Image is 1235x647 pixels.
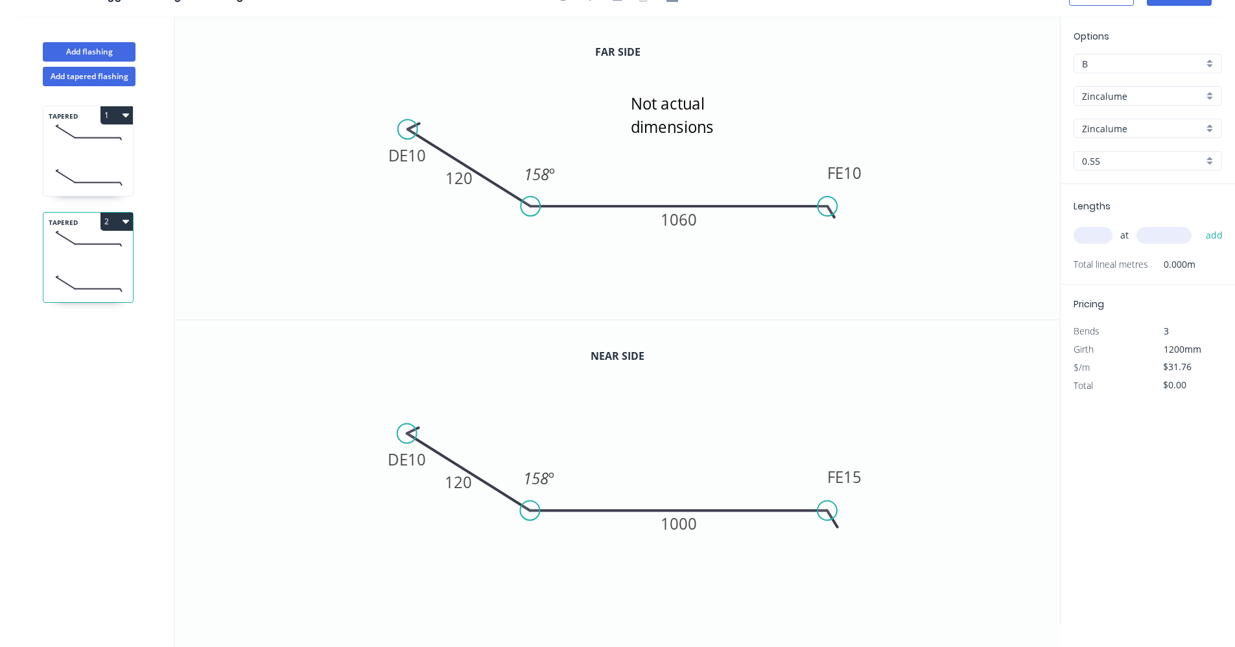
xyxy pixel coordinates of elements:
span: 0.000m [1148,255,1195,274]
input: Material [1082,89,1203,103]
span: Options [1074,30,1109,43]
tspan: 120 [445,471,472,493]
textarea: Not actual dimensions [628,89,733,137]
span: Pricing [1074,298,1104,311]
input: Price level [1082,57,1203,71]
tspan: 1000 [661,513,698,534]
span: Girth [1074,343,1094,355]
tspan: 120 [445,167,473,189]
span: Total [1074,379,1093,392]
tspan: º [549,163,555,185]
tspan: 15 [844,466,862,488]
tspan: FE [827,162,843,183]
tspan: 10 [408,145,426,166]
tspan: FE [828,466,844,488]
tspan: 158 [524,163,549,185]
tspan: DE [388,449,408,470]
span: $/m [1074,361,1090,373]
span: Total lineal metres [1074,255,1148,274]
button: Add flashing [43,42,135,62]
svg: 0 [175,320,1060,624]
button: add [1199,224,1230,246]
tspan: 158 [524,467,550,489]
span: at [1120,226,1129,244]
span: Bends [1074,325,1100,337]
input: Colour [1082,122,1203,135]
tspan: º [549,467,555,489]
tspan: DE [388,145,408,166]
input: Thickness [1082,154,1203,168]
button: 2 [100,213,133,231]
span: 3 [1164,325,1169,337]
span: Lengths [1074,200,1111,213]
span: 1200mm [1164,343,1201,355]
button: 1 [100,106,133,124]
button: Add tapered flashing [43,67,135,86]
tspan: 1060 [661,209,697,230]
tspan: 10 [408,449,426,470]
tspan: 10 [843,162,862,183]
